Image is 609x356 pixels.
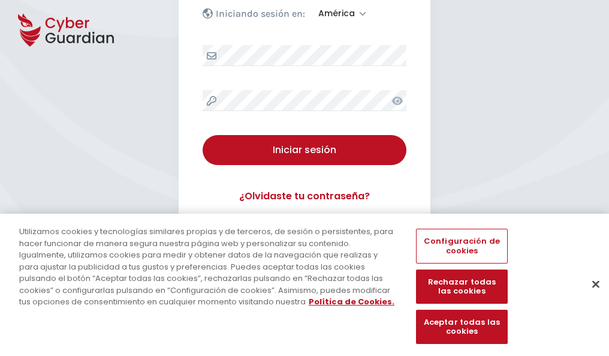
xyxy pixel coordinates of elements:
[203,135,406,165] button: Iniciar sesión
[203,189,406,204] a: ¿Olvidaste tu contraseña?
[416,229,507,263] button: Configuración de cookies, Abre el cuadro de diálogo del centro de preferencias.
[19,226,398,308] div: Utilizamos cookies y tecnologías similares propias y de terceros, de sesión o persistentes, para ...
[309,296,394,307] a: Más información sobre su privacidad, se abre en una nueva pestaña
[583,271,609,297] button: Cerrar
[416,270,507,304] button: Rechazar todas las cookies
[212,143,397,157] div: Iniciar sesión
[416,310,507,344] button: Aceptar todas las cookies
